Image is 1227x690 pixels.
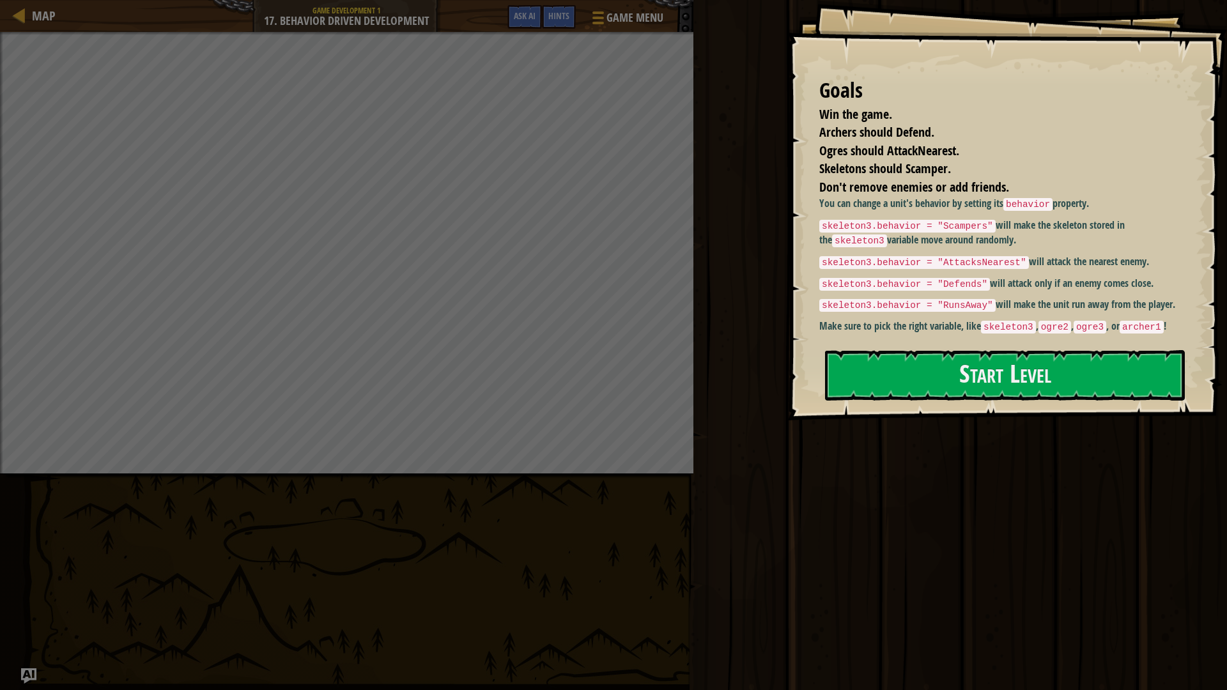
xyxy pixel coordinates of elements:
p: will attack the nearest enemy. [819,254,1192,270]
code: skeleton3 [981,321,1036,333]
span: Ogres should AttackNearest. [819,142,959,159]
li: Don't remove enemies or add friends. [803,178,1179,197]
span: Map [32,7,56,24]
code: skeleton3.behavior = "Scampers" [819,220,996,233]
button: Start Level [825,350,1185,401]
code: behavior [1003,198,1053,211]
code: skeleton3 [832,234,887,247]
span: Archers should Defend. [819,123,934,141]
p: will make the skeleton stored in the variable move around randomly. [819,218,1192,248]
li: Win the game. [803,105,1179,124]
p: will make the unit run away from the player. [819,297,1192,312]
a: Map [26,7,56,24]
li: Skeletons should Scamper. [803,160,1179,178]
code: skeleton3.behavior = "Defends" [819,278,990,291]
button: Ask AI [507,5,542,29]
li: Ogres should AttackNearest. [803,142,1179,160]
code: archer1 [1120,321,1163,333]
span: Win the game. [819,105,892,123]
span: Hints [548,10,569,22]
li: Archers should Defend. [803,123,1179,142]
div: Goals [819,76,1182,105]
span: Skeletons should Scamper. [819,160,951,177]
p: Make sure to pick the right variable, like , , , or ! [819,319,1192,334]
span: Game Menu [606,10,663,26]
span: Don't remove enemies or add friends. [819,178,1009,195]
p: You can change a unit's behavior by setting its property. [819,196,1192,211]
code: ogre3 [1074,321,1106,333]
button: Game Menu [582,5,671,35]
button: Ask AI [21,668,36,684]
code: skeleton3.behavior = "AttacksNearest" [819,256,1029,269]
code: ogre2 [1038,321,1071,333]
p: will attack only if an enemy comes close. [819,276,1192,291]
span: Ask AI [514,10,536,22]
code: skeleton3.behavior = "RunsAway" [819,299,996,312]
